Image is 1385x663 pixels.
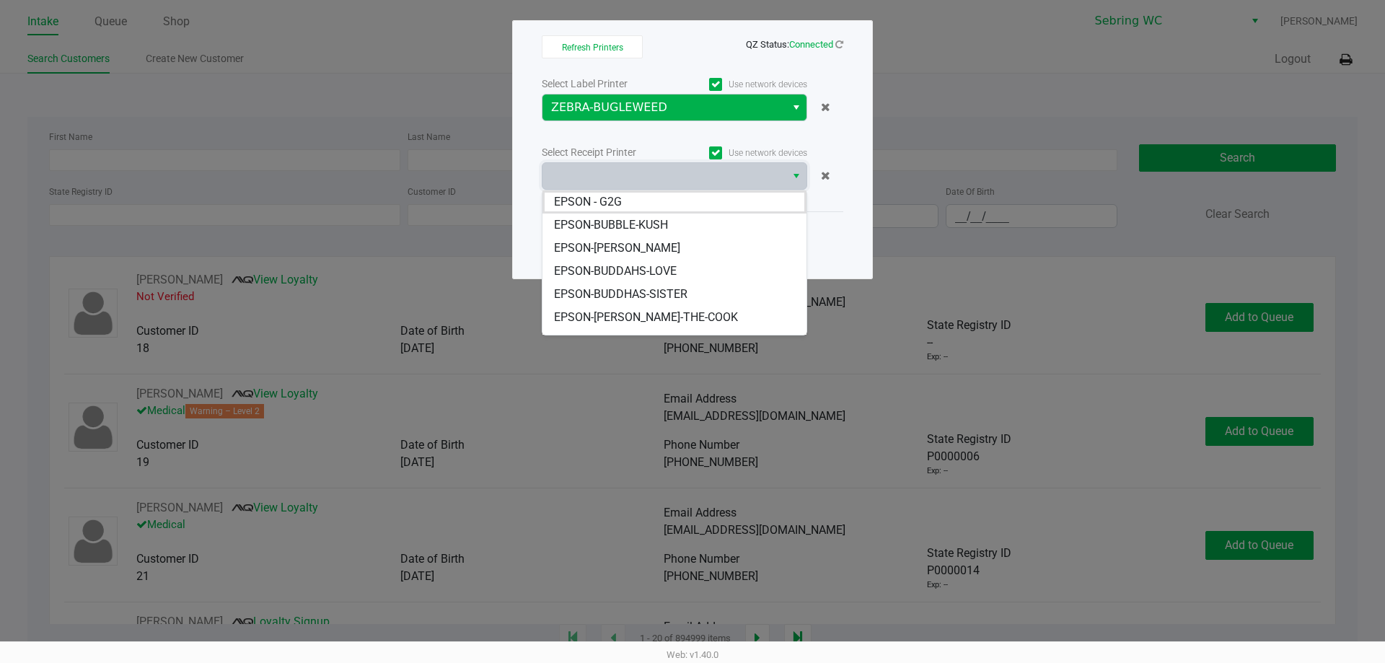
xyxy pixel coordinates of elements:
[562,43,623,53] span: Refresh Printers
[554,240,680,257] span: EPSON-[PERSON_NAME]
[789,39,833,50] span: Connected
[542,76,674,92] div: Select Label Printer
[554,216,668,234] span: EPSON-BUBBLE-KUSH
[542,35,643,58] button: Refresh Printers
[551,99,777,116] span: ZEBRA-BUGLEWEED
[554,309,738,326] span: EPSON-[PERSON_NAME]-THE-COOK
[554,193,622,211] span: EPSON - G2G
[554,332,660,349] span: EPSON-BUGLEWEED
[746,39,843,50] span: QZ Status:
[786,95,806,120] button: Select
[542,145,674,160] div: Select Receipt Printer
[674,146,807,159] label: Use network devices
[554,263,677,280] span: EPSON-BUDDAHS-LOVE
[667,649,718,660] span: Web: v1.40.0
[554,286,687,303] span: EPSON-BUDDHAS-SISTER
[674,78,807,91] label: Use network devices
[786,163,806,189] button: Select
